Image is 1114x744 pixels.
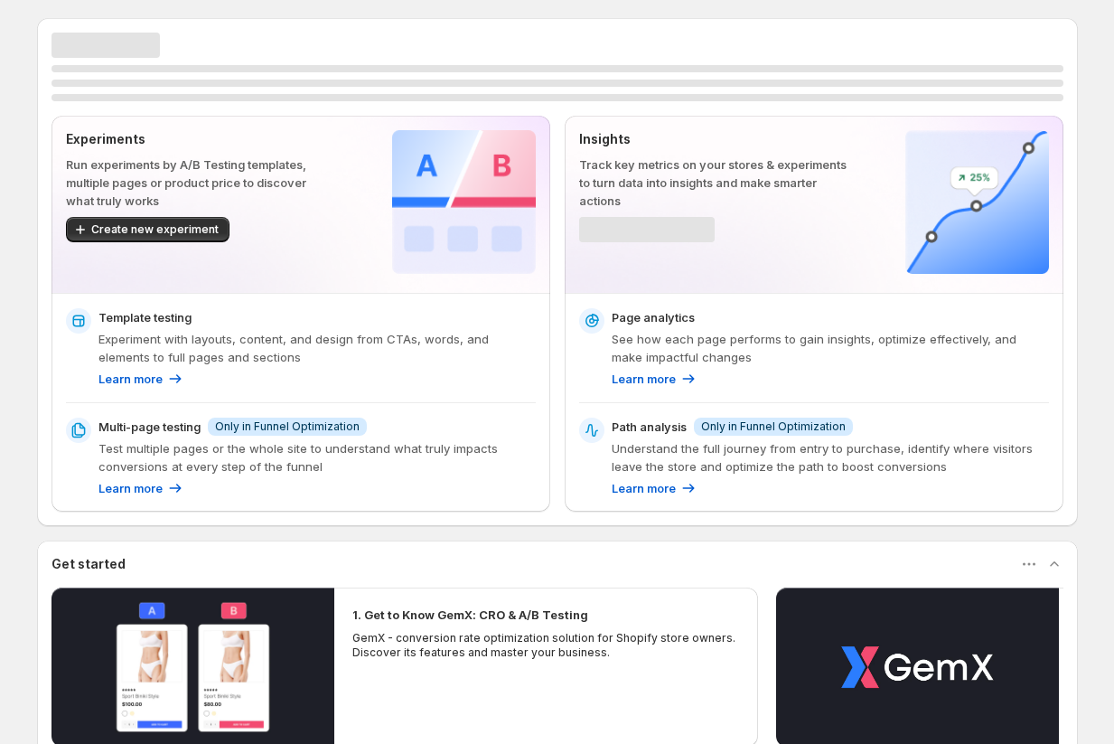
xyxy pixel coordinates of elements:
[51,555,126,573] h3: Get started
[392,130,536,274] img: Experiments
[612,479,676,497] p: Learn more
[612,479,697,497] a: Learn more
[98,308,192,326] p: Template testing
[98,330,536,366] p: Experiment with layouts, content, and design from CTAs, words, and elements to full pages and sec...
[98,479,163,497] p: Learn more
[98,439,536,476] p: Test multiple pages or the whole site to understand what truly impacts conversions at every step ...
[612,439,1049,476] p: Understand the full journey from entry to purchase, identify where visitors leave the store and o...
[98,479,184,497] a: Learn more
[612,418,687,436] p: Path analysis
[612,370,676,388] p: Learn more
[352,606,588,624] h2: 1. Get to Know GemX: CRO & A/B Testing
[352,631,741,660] p: GemX - conversion rate optimization solution for Shopify store owners. Discover its features and ...
[701,419,846,434] span: Only in Funnel Optimization
[98,370,163,388] p: Learn more
[98,418,201,436] p: Multi-page testing
[612,330,1049,366] p: See how each page performs to gain insights, optimize effectively, and make impactful changes
[612,308,695,326] p: Page analytics
[66,130,334,148] p: Experiments
[579,130,847,148] p: Insights
[98,370,184,388] a: Learn more
[612,370,697,388] a: Learn more
[66,217,229,242] button: Create new experiment
[91,222,219,237] span: Create new experiment
[579,155,847,210] p: Track key metrics on your stores & experiments to turn data into insights and make smarter actions
[66,155,334,210] p: Run experiments by A/B Testing templates, multiple pages or product price to discover what truly ...
[215,419,360,434] span: Only in Funnel Optimization
[905,130,1049,274] img: Insights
